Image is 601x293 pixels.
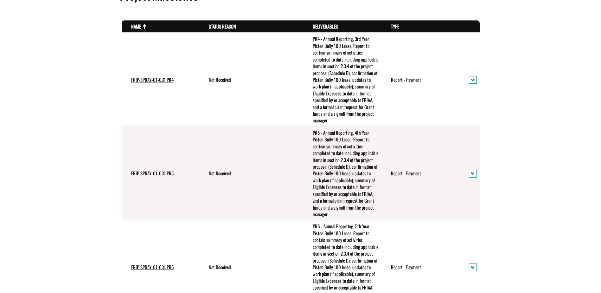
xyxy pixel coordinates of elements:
td: PR4 - Annual Reporting, 3rd Year Pisten Bully 100 Lease. Report to contain summary of activities ... [303,33,382,127]
td: PR5 - Annual Reporting, 4th Year Pisten Bully 100 Lease. Report to contain summary of activities ... [303,127,382,220]
td: Report - Payment [381,127,459,220]
td: FRIP-SPRAY-01-031 PR4 [122,33,200,127]
button: action menu [469,170,477,178]
td: FRIP-SPRAY-01-031 PR5 [122,127,200,220]
a: Deliverables [313,23,338,30]
button: action menu [469,76,477,84]
a: Type [391,23,399,30]
a: FRIP-SPRAY-01-031 PR6 [131,264,174,270]
a: FRIP-SPRAY-01-031 PR5 [131,170,174,177]
td: Report - Payment [381,33,459,127]
a: Name [131,23,147,30]
td: Not Received [199,127,303,220]
td: action menu [459,33,479,127]
button: action menu [469,264,477,271]
a: FRIP-SPRAY-01-031 PR4 [131,76,174,83]
td: action menu [459,127,479,220]
th: Actions [459,21,479,33]
a: Status Reason [209,23,236,30]
td: Not Received [199,33,303,127]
